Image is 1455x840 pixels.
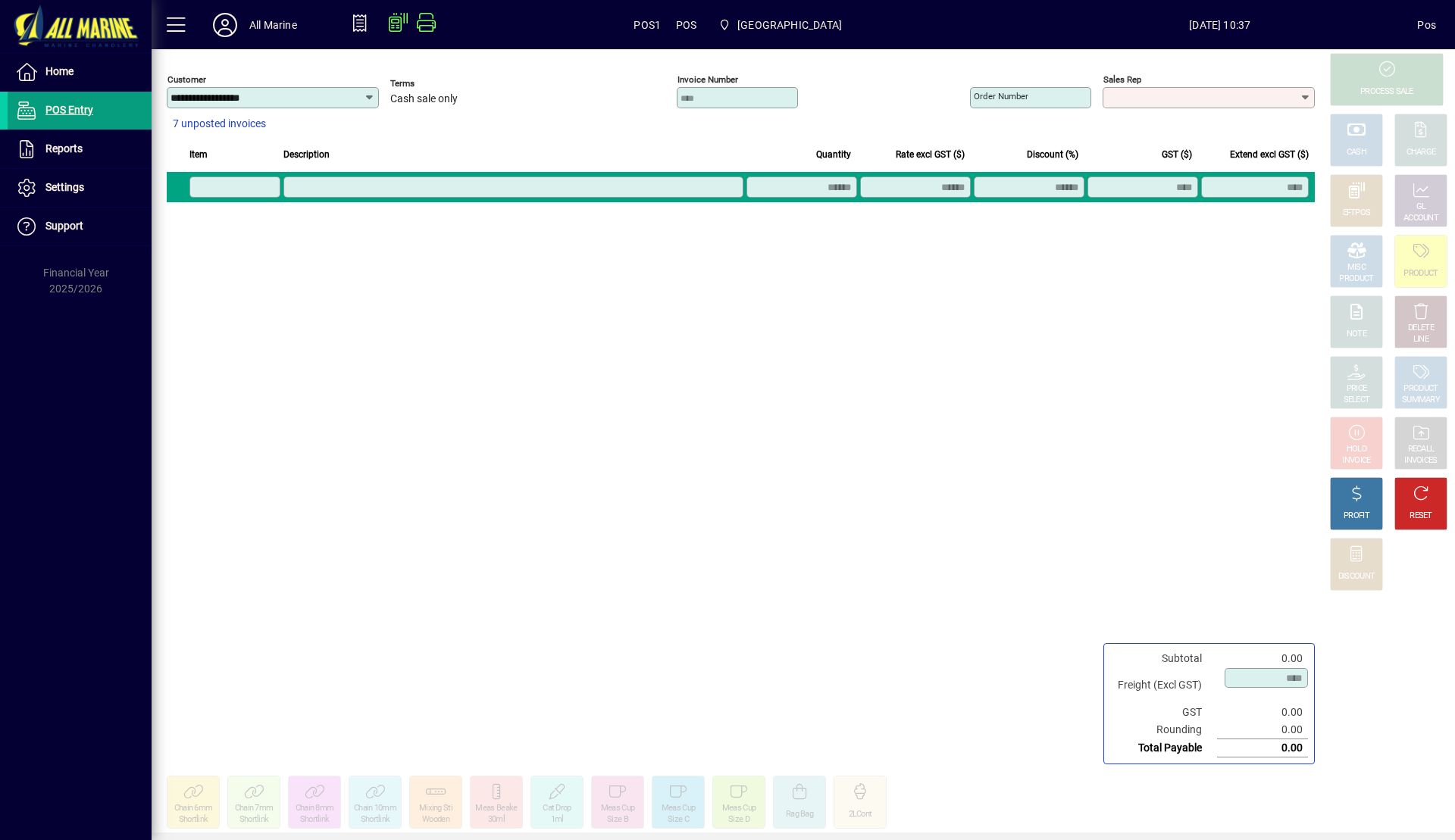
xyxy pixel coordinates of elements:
[1027,146,1078,163] span: Discount (%)
[201,11,249,39] button: Profile
[668,814,689,826] div: Size C
[1217,739,1308,757] td: 0.00
[1110,721,1217,739] td: Rounding
[1347,329,1366,340] div: NOTE
[1342,455,1370,467] div: INVOICE
[849,809,872,820] div: 2LCont
[551,814,564,826] div: 1ml
[1110,739,1217,757] td: Total Payable
[8,53,152,91] a: Home
[1344,511,1369,522] div: PROFIT
[1403,213,1438,224] div: ACCOUNT
[1360,86,1413,98] div: PROCESS SALE
[1103,74,1141,85] mat-label: Sales rep
[189,146,208,163] span: Item
[422,814,449,826] div: Wooden
[1404,455,1437,467] div: INVOICES
[1402,395,1440,406] div: SUMMARY
[1403,383,1438,395] div: PRODUCT
[896,146,965,163] span: Rate excl GST ($)
[179,814,208,826] div: Shortlink
[737,13,842,37] span: [GEOGRAPHIC_DATA]
[1338,571,1375,582] div: DISCOUNT
[45,142,83,155] span: Reports
[1347,147,1366,158] div: CASH
[1347,444,1366,455] div: HOLD
[1217,704,1308,721] td: 0.00
[1230,146,1309,163] span: Extend excl GST ($)
[607,814,628,826] div: Size B
[1416,201,1426,213] div: GL
[712,11,848,39] span: Port Road
[728,814,749,826] div: Size D
[419,803,452,814] div: Mixing Sti
[786,809,813,820] div: Rag Bag
[8,169,152,207] a: Settings
[816,146,851,163] span: Quantity
[1410,511,1432,522] div: RESET
[1403,268,1438,279] div: PRODUCT
[8,208,152,245] a: Support
[45,181,84,193] span: Settings
[174,803,213,814] div: Chain 6mm
[1417,13,1436,37] div: Pos
[239,814,269,826] div: Shortlink
[1022,13,1417,37] span: [DATE] 10:37
[167,111,272,138] button: 7 unposted invoices
[1347,383,1367,395] div: PRICE
[475,803,517,814] div: Meas Beake
[167,74,206,85] mat-label: Customer
[1343,208,1371,219] div: EFTPOS
[283,146,330,163] span: Description
[974,91,1028,101] mat-label: Order number
[662,803,695,814] div: Meas Cup
[45,104,93,116] span: POS Entry
[1408,323,1434,334] div: DELETE
[300,814,330,826] div: Shortlink
[390,79,481,89] span: Terms
[361,814,390,826] div: Shortlink
[390,93,458,105] span: Cash sale only
[543,803,571,814] div: Cat Drop
[235,803,274,814] div: Chain 7mm
[722,803,756,814] div: Meas Cup
[488,814,505,826] div: 30ml
[1406,147,1436,158] div: CHARGE
[296,803,334,814] div: Chain 8mm
[1110,667,1217,704] td: Freight (Excl GST)
[1110,704,1217,721] td: GST
[634,13,661,37] span: POS1
[45,220,83,232] span: Support
[1162,146,1192,163] span: GST ($)
[1347,262,1366,273] div: MISC
[1408,444,1435,455] div: RECALL
[1217,650,1308,667] td: 0.00
[45,65,74,77] span: Home
[1344,395,1370,406] div: SELECT
[354,803,396,814] div: Chain 10mm
[173,116,266,132] span: 7 unposted invoices
[676,13,697,37] span: POS
[677,74,738,85] mat-label: Invoice number
[1339,273,1373,285] div: PRODUCT
[8,130,152,168] a: Reports
[1413,334,1428,345] div: LINE
[601,803,634,814] div: Meas Cup
[1110,650,1217,667] td: Subtotal
[249,13,297,37] div: All Marine
[1217,721,1308,739] td: 0.00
